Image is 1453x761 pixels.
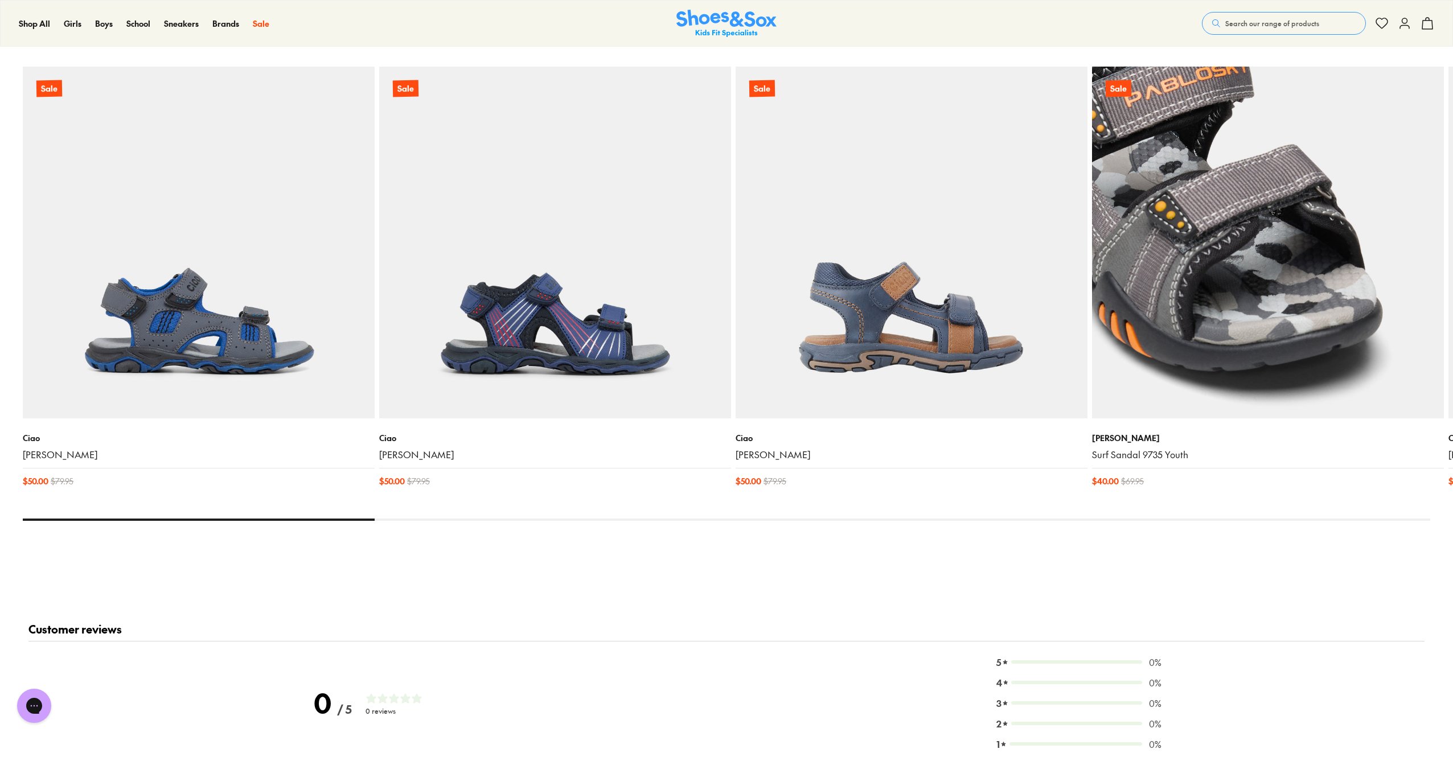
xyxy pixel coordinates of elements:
[736,449,1087,461] a: [PERSON_NAME]
[407,475,430,487] span: $ 79.95
[996,717,1161,730] div: 0 reviews with 2 stars0%
[749,80,775,97] p: Sale
[19,18,50,29] span: Shop All
[23,475,48,487] span: $ 50.00
[314,686,352,719] div: Average rating is 0 stars
[1145,717,1161,730] span: 0 %
[1145,676,1161,689] span: 0 %
[1092,432,1444,444] p: [PERSON_NAME]
[253,18,269,29] span: Sale
[379,475,405,487] span: $ 50.00
[1202,12,1366,35] button: Search our range of products
[1011,701,1143,705] div: 0 reviews with 3 stars
[996,737,1000,751] span: 1
[23,449,375,461] a: [PERSON_NAME]
[996,655,1001,669] span: 5
[28,622,1425,641] h2: Customer reviews
[1092,475,1119,487] span: $ 40.00
[996,676,1002,689] span: 4
[736,432,1087,444] p: Ciao
[164,18,199,29] span: Sneakers
[996,696,1001,710] span: 3
[36,80,62,97] p: Sale
[64,18,81,29] span: Girls
[1009,742,1142,746] div: 0 reviews with 1 stars
[51,475,73,487] span: $ 79.95
[996,676,1161,689] div: 0 reviews with 4 stars0%
[23,67,375,418] a: Sale
[996,737,1161,751] div: 0 reviews with 1 stars0%
[212,18,239,30] a: Brands
[393,80,418,97] p: Sale
[764,475,786,487] span: $ 79.95
[95,18,113,30] a: Boys
[1225,18,1319,28] span: Search our range of products
[337,703,352,717] div: / 5
[996,696,1161,710] div: 0 reviews with 3 stars0%
[11,685,57,727] iframe: Gorgias live chat messenger
[379,432,731,444] p: Ciao
[1145,655,1161,669] span: 0 %
[23,432,375,444] p: Ciao
[1121,475,1144,487] span: $ 69.95
[126,18,150,29] span: School
[19,18,50,30] a: Shop All
[95,18,113,29] span: Boys
[379,449,731,461] a: [PERSON_NAME]
[212,18,239,29] span: Brands
[1011,681,1142,684] div: 0 reviews with 4 stars
[1145,696,1161,710] span: 0 %
[1011,660,1143,664] div: 0 reviews with 5 stars
[64,18,81,30] a: Girls
[676,10,777,38] a: Shoes & Sox
[996,717,1001,730] span: 2
[1106,80,1131,97] p: Sale
[736,475,761,487] span: $ 50.00
[1011,722,1143,725] div: 0 reviews with 2 stars
[1092,449,1444,461] a: Surf Sandal 9735 Youth
[253,18,269,30] a: Sale
[314,686,331,719] div: 0
[996,655,1161,669] div: 0 reviews with 5 stars0%
[164,18,199,30] a: Sneakers
[676,10,777,38] img: SNS_Logo_Responsive.svg
[126,18,150,30] a: School
[1145,737,1161,751] span: 0 %
[366,707,434,715] div: 0 reviews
